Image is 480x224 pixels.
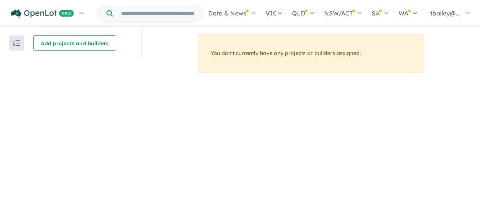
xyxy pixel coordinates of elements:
[114,5,201,21] input: Try estate name, suburb, builder or developer
[430,9,460,17] span: tbailey@...
[13,40,20,46] img: sort.svg
[33,35,116,51] button: Add projects and builders
[11,9,74,18] img: Openlot PRO Logo White
[198,34,424,73] div: You don't currently have any projects or builders assigned.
